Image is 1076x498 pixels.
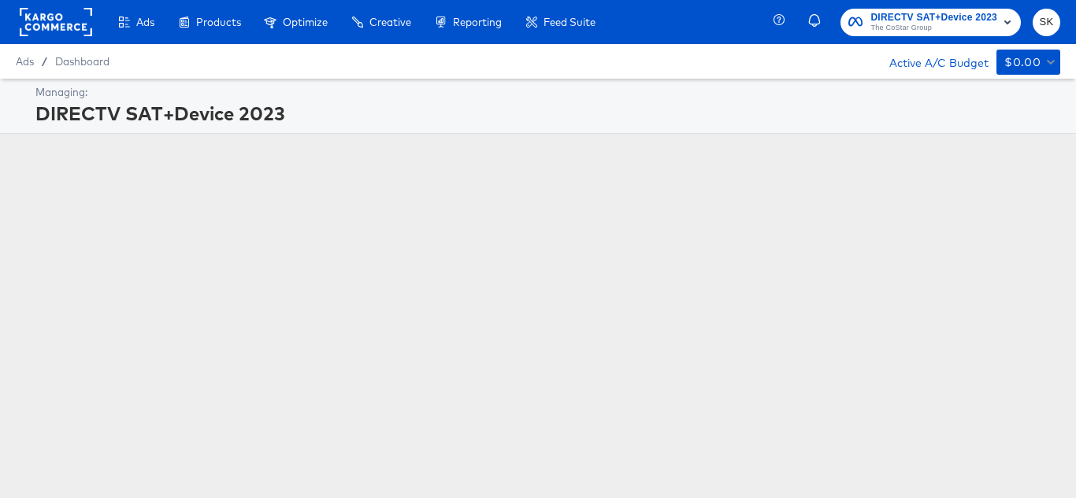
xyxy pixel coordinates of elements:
div: $0.00 [1004,53,1041,72]
span: / [34,55,55,68]
span: DIRECTV SAT+Device 2023 [870,9,997,26]
button: DIRECTV SAT+Device 2023The CoStar Group [840,9,1021,36]
span: Creative [369,16,411,28]
span: Ads [16,55,34,68]
span: Ads [136,16,154,28]
div: DIRECTV SAT+Device 2023 [35,100,1056,127]
button: $0.00 [996,50,1060,75]
span: Optimize [283,16,328,28]
span: Reporting [453,16,502,28]
span: Products [196,16,241,28]
span: Feed Suite [544,16,596,28]
a: Dashboard [55,55,109,68]
div: Active A/C Budget [873,50,989,73]
span: SK [1039,13,1054,31]
button: SK [1033,9,1060,36]
span: The CoStar Group [870,22,997,35]
div: Managing: [35,85,1056,100]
